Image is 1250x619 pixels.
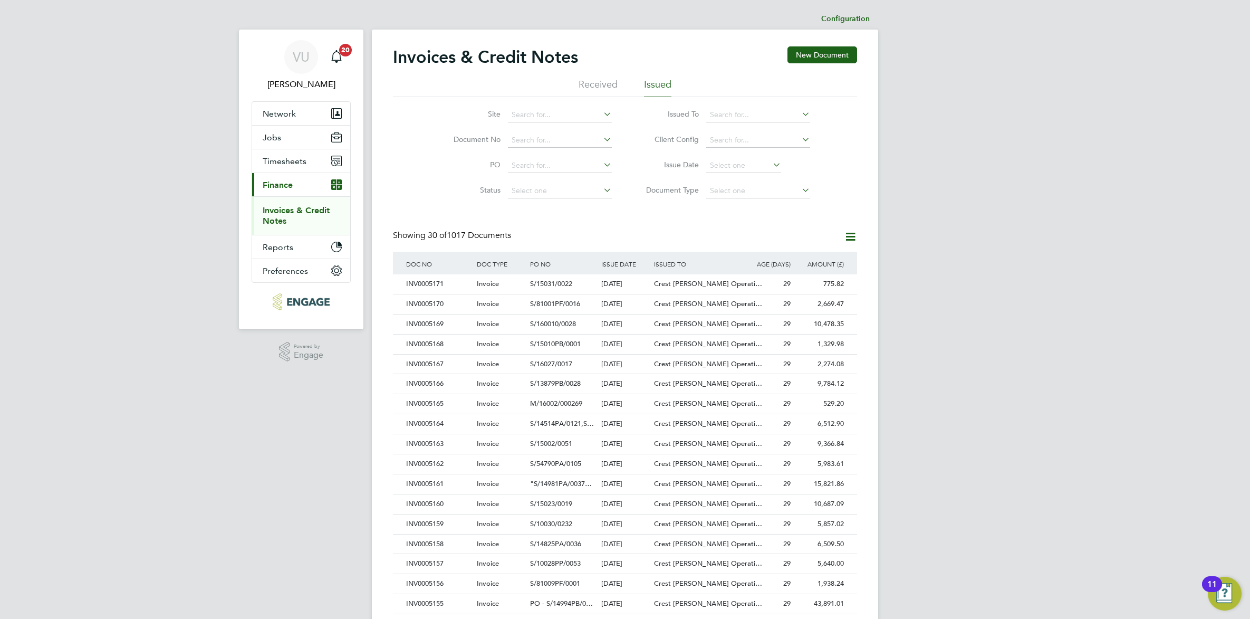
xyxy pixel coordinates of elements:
[793,474,847,494] div: 15,821.86
[740,252,793,276] div: AGE (DAYS)
[477,459,499,468] span: Invoice
[403,474,474,494] div: INV0005161
[393,230,513,241] div: Showing
[654,279,762,288] span: Crest [PERSON_NAME] Operati…
[599,394,652,414] div: [DATE]
[263,156,306,166] span: Timesheets
[440,185,501,195] label: Status
[783,279,791,288] span: 29
[793,494,847,514] div: 10,687.09
[599,515,652,534] div: [DATE]
[599,315,652,334] div: [DATE]
[654,599,762,608] span: Crest [PERSON_NAME] Operati…
[793,355,847,374] div: 2,274.08
[599,434,652,454] div: [DATE]
[403,335,474,354] div: INV0005168
[403,494,474,514] div: INV0005160
[252,78,351,91] span: Vicki Upson
[508,184,612,198] input: Select one
[638,160,699,169] label: Issue Date
[654,519,762,528] span: Crest [PERSON_NAME] Operati…
[252,196,350,235] div: Finance
[403,535,474,554] div: INV0005158
[599,494,652,514] div: [DATE]
[294,342,323,351] span: Powered by
[783,519,791,528] span: 29
[263,109,296,119] span: Network
[654,419,762,428] span: Crest [PERSON_NAME] Operati…
[440,109,501,119] label: Site
[530,519,572,528] span: S/10030/0232
[783,599,791,608] span: 29
[793,574,847,594] div: 1,938.24
[263,132,281,142] span: Jobs
[239,30,363,329] nav: Main navigation
[793,252,847,276] div: AMOUNT (£)
[428,230,511,241] span: 1017 Documents
[477,519,499,528] span: Invoice
[783,559,791,568] span: 29
[783,359,791,368] span: 29
[793,315,847,334] div: 10,478.35
[530,359,572,368] span: S/16027/0017
[599,594,652,614] div: [DATE]
[783,299,791,308] span: 29
[530,479,592,488] span: "S/14981PA/0037…
[530,279,572,288] span: S/15031/0022
[403,414,474,434] div: INV0005164
[783,539,791,548] span: 29
[477,419,499,428] span: Invoice
[279,342,324,362] a: Powered byEngage
[428,230,447,241] span: 30 of
[530,299,580,308] span: S/81001PF/0016
[294,351,323,360] span: Engage
[783,459,791,468] span: 29
[530,539,581,548] span: S/14825PA/0036
[477,439,499,448] span: Invoice
[530,579,580,588] span: S/81009PF/0001
[599,294,652,314] div: [DATE]
[403,274,474,294] div: INV0005171
[638,135,699,144] label: Client Config
[477,579,499,588] span: Invoice
[793,294,847,314] div: 2,669.47
[654,439,762,448] span: Crest [PERSON_NAME] Operati…
[783,319,791,328] span: 29
[654,299,762,308] span: Crest [PERSON_NAME] Operati…
[273,293,329,310] img: protechltd-logo-retina.png
[530,399,582,408] span: M/16002/000269
[599,414,652,434] div: [DATE]
[530,439,572,448] span: S/15002/0051
[599,335,652,354] div: [DATE]
[654,459,762,468] span: Crest [PERSON_NAME] Operati…
[403,434,474,454] div: INV0005163
[263,205,330,226] a: Invoices & Credit Notes
[252,173,350,196] button: Finance
[252,40,351,91] a: VU[PERSON_NAME]
[654,539,762,548] span: Crest [PERSON_NAME] Operati…
[477,479,499,488] span: Invoice
[654,499,762,508] span: Crest [PERSON_NAME] Operati…
[403,394,474,414] div: INV0005165
[403,315,474,334] div: INV0005169
[793,394,847,414] div: 529.20
[783,339,791,348] span: 29
[403,594,474,614] div: INV0005155
[440,135,501,144] label: Document No
[599,454,652,474] div: [DATE]
[654,359,762,368] span: Crest [PERSON_NAME] Operati…
[793,414,847,434] div: 6,512.90
[403,252,474,276] div: DOC NO
[821,8,870,30] li: Configuration
[654,579,762,588] span: Crest [PERSON_NAME] Operati…
[530,599,593,608] span: PO - S/14994PB/0…
[579,78,618,97] li: Received
[508,158,612,173] input: Search for...
[599,252,652,276] div: ISSUE DATE
[654,559,762,568] span: Crest [PERSON_NAME] Operati…
[393,46,578,68] h2: Invoices & Credit Notes
[793,594,847,614] div: 43,891.01
[793,554,847,574] div: 5,640.00
[1207,584,1217,598] div: 11
[599,355,652,374] div: [DATE]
